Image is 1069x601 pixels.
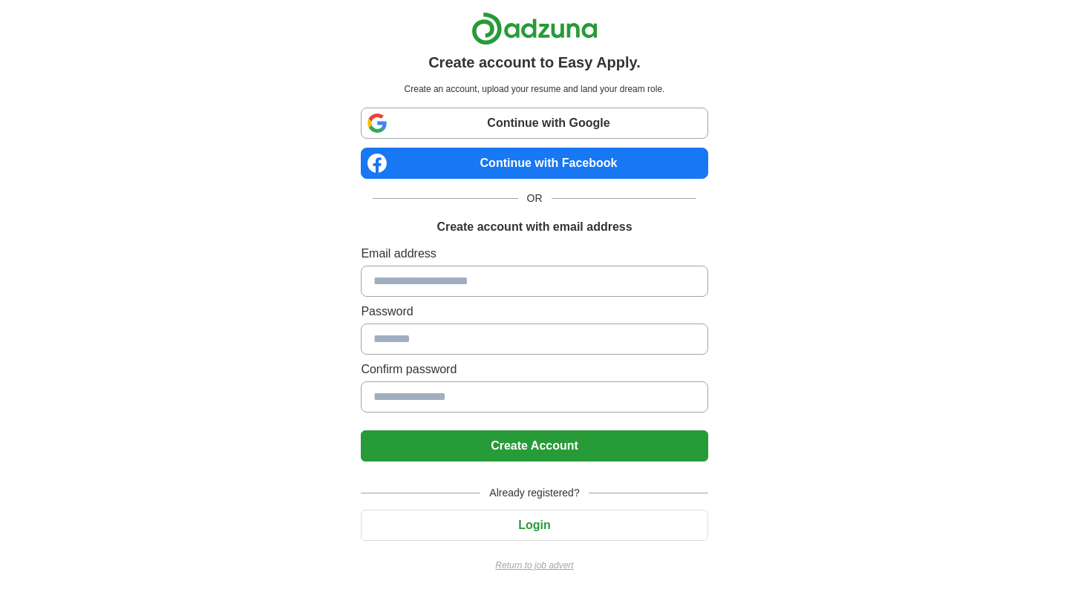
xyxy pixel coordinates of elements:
[361,559,707,572] a: Return to job advert
[361,303,707,321] label: Password
[471,12,598,45] img: Adzuna logo
[364,82,705,96] p: Create an account, upload your resume and land your dream role.
[361,430,707,462] button: Create Account
[437,218,632,236] h1: Create account with email address
[428,51,641,73] h1: Create account to Easy Apply.
[361,148,707,179] a: Continue with Facebook
[361,510,707,541] button: Login
[518,191,552,206] span: OR
[361,245,707,263] label: Email address
[361,361,707,378] label: Confirm password
[480,485,588,501] span: Already registered?
[361,519,707,531] a: Login
[361,108,707,139] a: Continue with Google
